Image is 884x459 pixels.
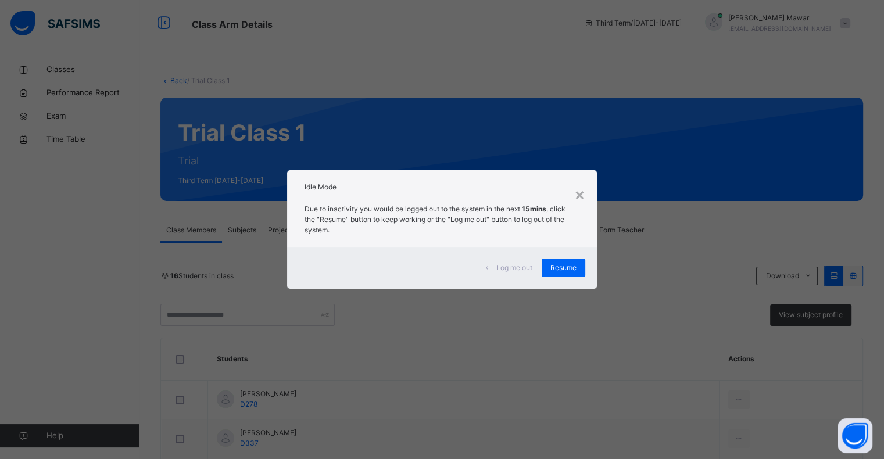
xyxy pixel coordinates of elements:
div: × [574,182,585,206]
span: Log me out [496,263,532,273]
strong: 15mins [522,205,546,213]
button: Open asap [838,418,872,453]
span: Resume [550,263,577,273]
p: Due to inactivity you would be logged out to the system in the next , click the "Resume" button t... [305,204,579,235]
h2: Idle Mode [305,182,579,192]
